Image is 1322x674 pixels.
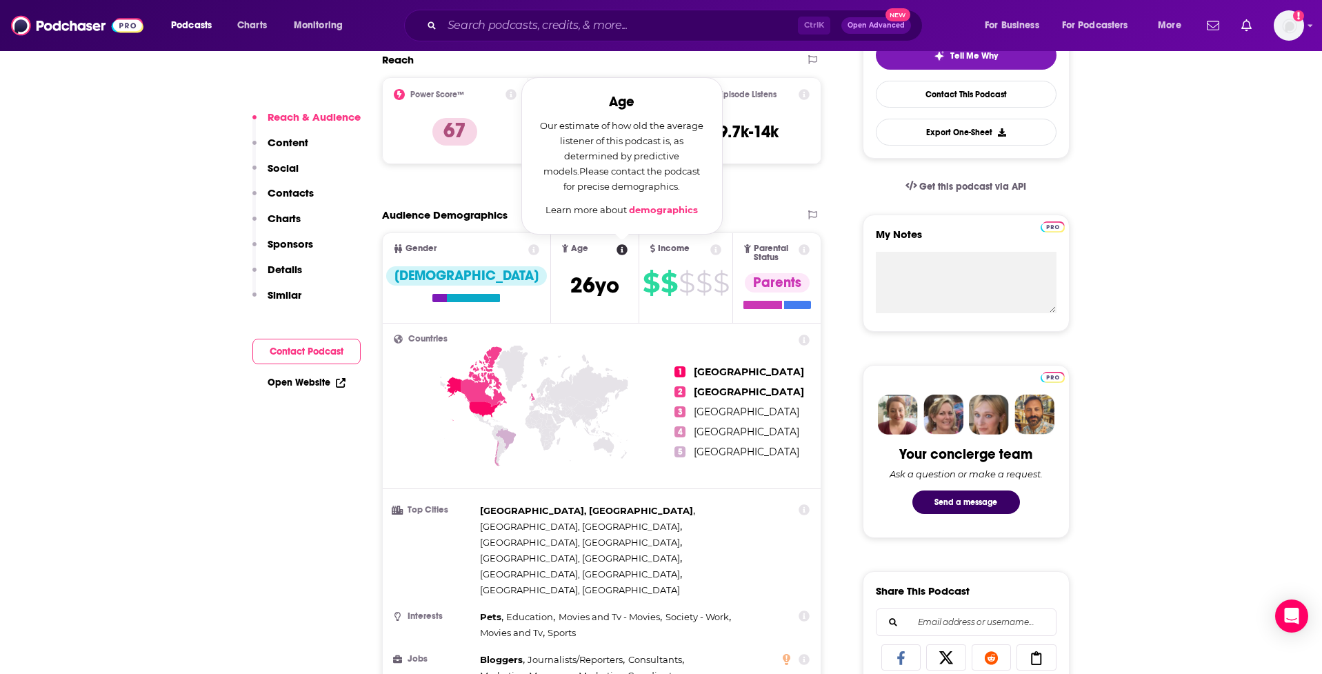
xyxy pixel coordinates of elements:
[878,395,918,435] img: Sydney Profile
[559,609,662,625] span: ,
[539,118,705,194] p: Our estimate of how old the average listener of this podcast is, as determined by predictive mode...
[252,136,308,161] button: Content
[885,8,910,21] span: New
[934,50,945,61] img: tell me why sparkle
[408,335,448,344] span: Countries
[1236,14,1257,37] a: Show notifications dropdown
[268,288,301,301] p: Similar
[969,395,1009,435] img: Jules Profile
[252,288,301,314] button: Similar
[894,170,1038,204] a: Get this podcast via API
[252,110,361,136] button: Reach & Audience
[480,584,680,595] span: [GEOGRAPHIC_DATA], [GEOGRAPHIC_DATA]
[899,446,1032,463] div: Your concierge team
[294,16,343,35] span: Monitoring
[890,468,1043,479] div: Ask a question or make a request.
[876,41,1056,70] button: tell me why sparkleTell Me Why
[1041,219,1065,232] a: Pro website
[410,90,464,99] h2: Power Score™
[480,566,682,582] span: ,
[926,644,966,671] a: Share on X/Twitter
[252,339,361,364] button: Contact Podcast
[679,272,694,294] span: $
[876,81,1056,108] a: Contact This Podcast
[394,655,474,664] h3: Jobs
[480,568,680,579] span: [GEOGRAPHIC_DATA], [GEOGRAPHIC_DATA]
[1274,10,1304,41] span: Logged in as audreytaylor13
[950,50,998,61] span: Tell Me Why
[161,14,230,37] button: open menu
[539,95,705,110] h2: Age
[919,181,1026,192] span: Get this podcast via API
[1274,10,1304,41] img: User Profile
[696,272,712,294] span: $
[674,366,685,377] span: 1
[754,244,797,262] span: Parental Status
[268,110,361,123] p: Reach & Audience
[661,272,677,294] span: $
[571,244,588,253] span: Age
[643,272,659,294] span: $
[798,17,830,34] span: Ctrl K
[480,652,525,668] span: ,
[881,644,921,671] a: Share on Facebook
[252,212,301,237] button: Charts
[382,208,508,221] h2: Audience Demographics
[1275,599,1308,633] div: Open Intercom Messenger
[694,406,799,418] span: [GEOGRAPHIC_DATA]
[841,17,911,34] button: Open AdvancedNew
[1062,16,1128,35] span: For Podcasters
[1293,10,1304,21] svg: Add a profile image
[11,12,143,39] img: Podchaser - Follow, Share and Rate Podcasts
[548,627,576,638] span: Sports
[665,609,731,625] span: ,
[1158,16,1181,35] span: More
[629,204,698,215] a: demographics
[694,386,804,398] span: [GEOGRAPHIC_DATA]
[480,654,523,665] span: Bloggers
[284,14,361,37] button: open menu
[985,16,1039,35] span: For Business
[480,553,680,564] span: [GEOGRAPHIC_DATA], [GEOGRAPHIC_DATA]
[1201,14,1225,37] a: Show notifications dropdown
[975,14,1056,37] button: open menu
[559,611,660,622] span: Movies and Tv - Movies
[674,406,685,417] span: 3
[694,366,804,378] span: [GEOGRAPHIC_DATA]
[480,625,545,641] span: ,
[268,377,345,388] a: Open Website
[386,266,547,286] div: [DEMOGRAPHIC_DATA]
[480,609,503,625] span: ,
[480,519,682,535] span: ,
[382,53,414,66] h2: Reach
[1041,370,1065,383] a: Pro website
[480,521,680,532] span: [GEOGRAPHIC_DATA], [GEOGRAPHIC_DATA]
[701,90,777,99] h2: New Episode Listens
[237,16,267,35] span: Charts
[694,446,799,458] span: [GEOGRAPHIC_DATA]
[912,490,1020,514] button: Send a message
[480,627,543,638] span: Movies and Tv
[480,551,682,566] span: ,
[417,10,936,41] div: Search podcasts, credits, & more...
[674,386,685,397] span: 2
[665,611,729,622] span: Society - Work
[888,609,1045,635] input: Email address or username...
[252,263,302,288] button: Details
[923,395,963,435] img: Barbara Profile
[442,14,798,37] input: Search podcasts, credits, & more...
[876,228,1056,252] label: My Notes
[528,654,623,665] span: Journalists/Reporters
[171,16,212,35] span: Podcasts
[506,611,553,622] span: Education
[694,426,799,438] span: [GEOGRAPHIC_DATA]
[1053,14,1148,37] button: open menu
[528,652,625,668] span: ,
[252,237,313,263] button: Sponsors
[628,654,682,665] span: Consultants
[480,537,680,548] span: [GEOGRAPHIC_DATA], [GEOGRAPHIC_DATA]
[848,22,905,29] span: Open Advanced
[876,584,970,597] h3: Share This Podcast
[570,272,619,299] span: 26 yo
